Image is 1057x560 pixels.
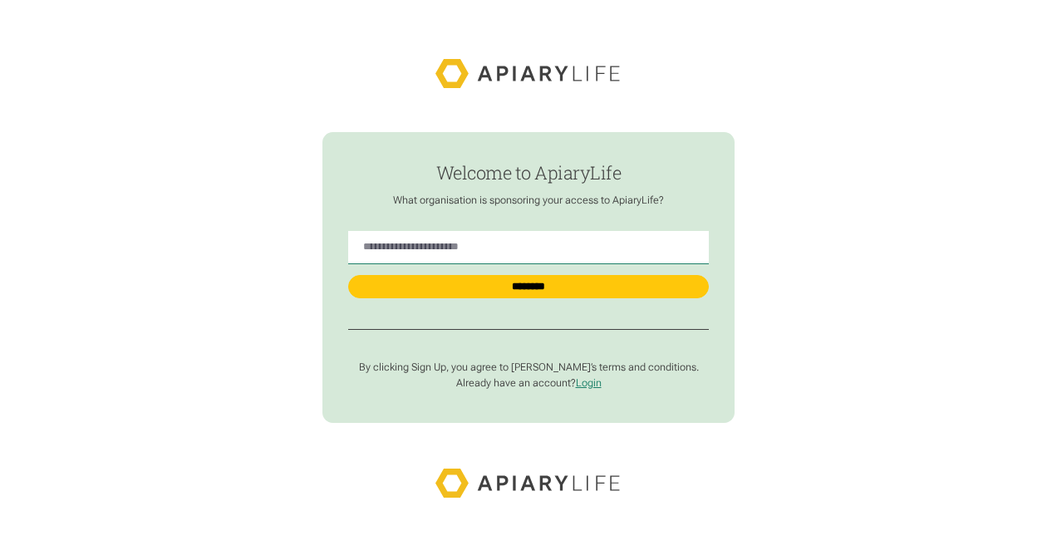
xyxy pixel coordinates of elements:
p: By clicking Sign Up, you agree to [PERSON_NAME]’s terms and conditions. [348,361,710,374]
p: Already have an account? [348,376,710,390]
p: What organisation is sponsoring your access to ApiaryLife? [348,194,710,207]
h1: Welcome to ApiaryLife [348,163,710,183]
form: find-employer [322,132,735,422]
a: Login [576,376,602,389]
